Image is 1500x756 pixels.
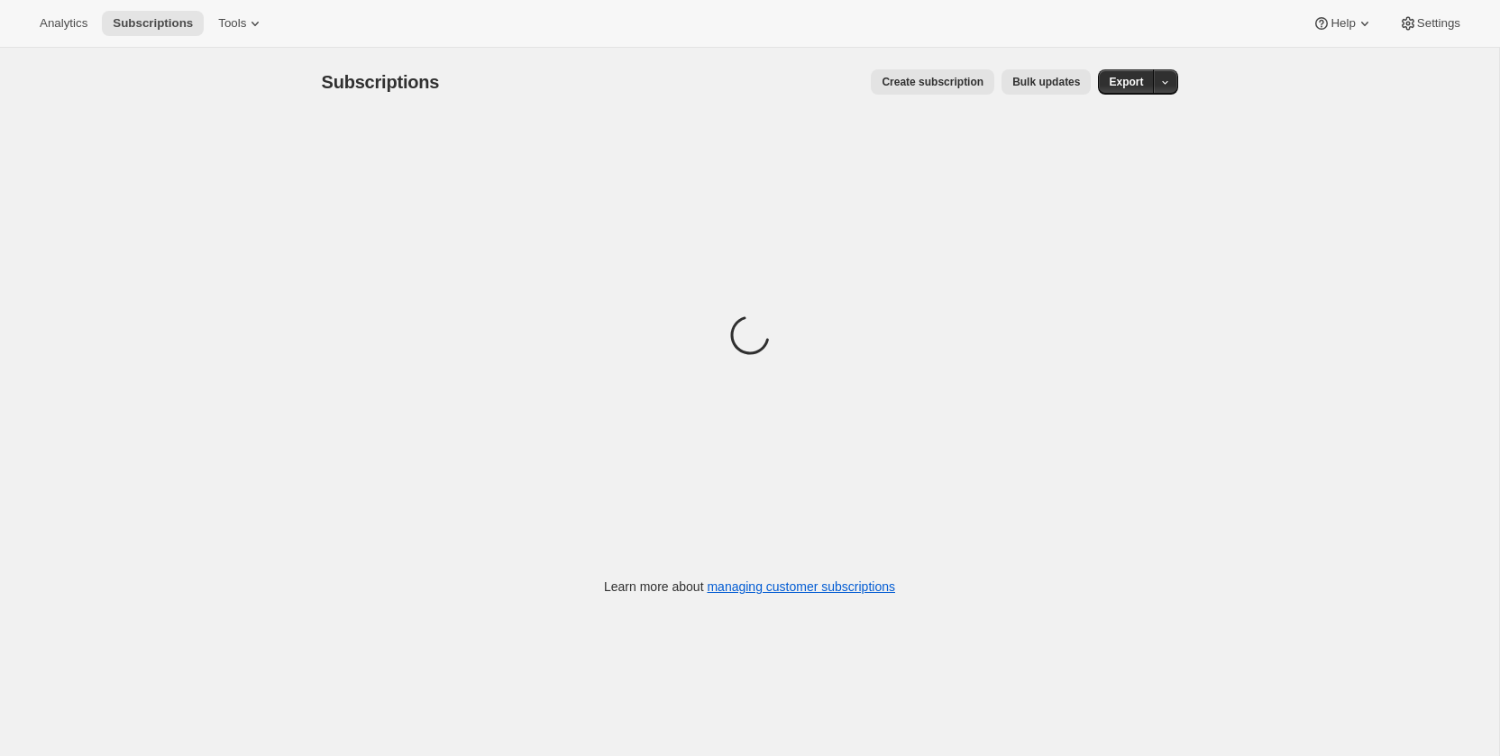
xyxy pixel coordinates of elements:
[871,69,994,95] button: Create subscription
[218,16,246,31] span: Tools
[1388,11,1471,36] button: Settings
[1331,16,1355,31] span: Help
[1417,16,1460,31] span: Settings
[29,11,98,36] button: Analytics
[102,11,204,36] button: Subscriptions
[1098,69,1154,95] button: Export
[882,75,983,89] span: Create subscription
[40,16,87,31] span: Analytics
[322,72,440,92] span: Subscriptions
[207,11,275,36] button: Tools
[113,16,193,31] span: Subscriptions
[1002,69,1091,95] button: Bulk updates
[707,579,895,594] a: managing customer subscriptions
[1302,11,1384,36] button: Help
[604,578,895,596] p: Learn more about
[1012,75,1080,89] span: Bulk updates
[1109,75,1143,89] span: Export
